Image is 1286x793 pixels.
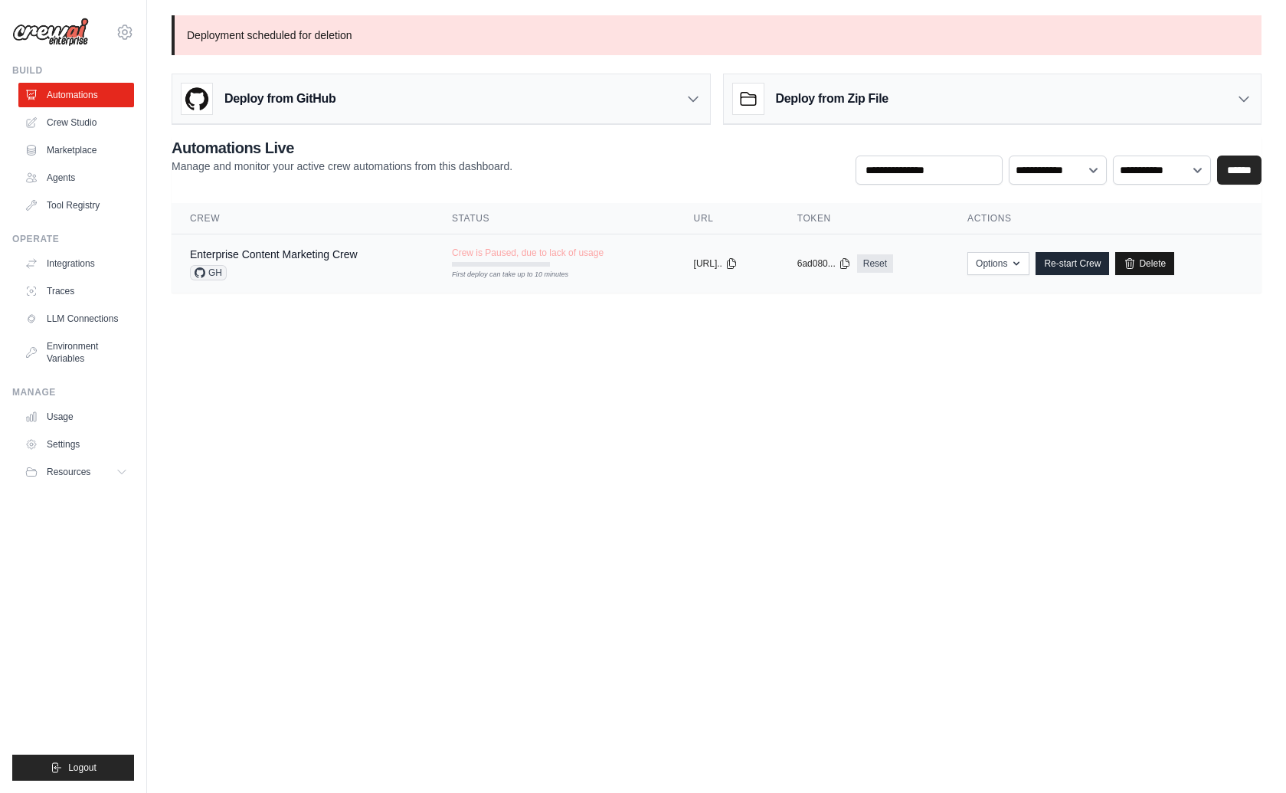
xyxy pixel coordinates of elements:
span: Logout [68,762,97,774]
a: Integrations [18,251,134,276]
a: Traces [18,279,134,303]
th: Crew [172,203,434,234]
img: Logo [12,18,89,47]
div: Build [12,64,134,77]
a: Reset [857,254,893,273]
button: 6ad080... [797,257,851,270]
div: Manage [12,386,134,398]
div: Operate [12,233,134,245]
div: First deploy can take up to 10 minutes [452,270,550,280]
th: Token [779,203,949,234]
a: Re-start Crew [1036,252,1109,275]
span: Crew is Paused, due to lack of usage [452,247,604,259]
a: Environment Variables [18,334,134,371]
th: Status [434,203,676,234]
button: Options [967,252,1029,275]
a: Settings [18,432,134,457]
a: Marketplace [18,138,134,162]
span: Resources [47,466,90,478]
a: Automations [18,83,134,107]
span: GH [190,265,227,280]
button: Logout [12,755,134,781]
th: URL [676,203,779,234]
h3: Deploy from GitHub [224,90,335,108]
h2: Automations Live [172,137,512,159]
h3: Deploy from Zip File [776,90,888,108]
a: Enterprise Content Marketing Crew [190,248,358,261]
p: Deployment scheduled for deletion [172,15,1261,55]
a: Delete [1115,252,1174,275]
a: Crew Studio [18,110,134,135]
img: GitHub Logo [182,84,212,114]
a: Usage [18,405,134,429]
iframe: Chat Widget [1209,719,1286,793]
a: Agents [18,165,134,190]
button: Resources [18,460,134,484]
a: Tool Registry [18,193,134,218]
th: Actions [949,203,1261,234]
p: Manage and monitor your active crew automations from this dashboard. [172,159,512,174]
a: LLM Connections [18,306,134,331]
